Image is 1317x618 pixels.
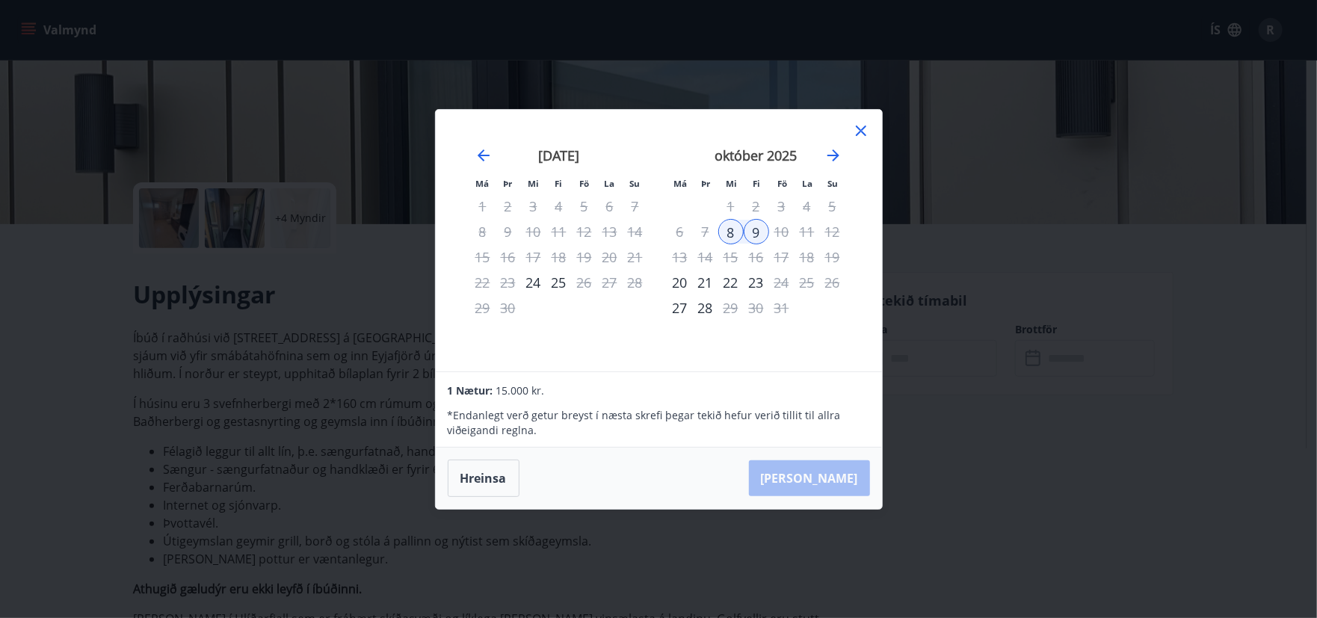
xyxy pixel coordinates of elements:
td: Not available. mánudagur, 22. september 2025 [470,270,496,295]
td: Not available. þriðjudagur, 30. september 2025 [496,295,521,321]
td: Not available. þriðjudagur, 23. september 2025 [496,270,521,295]
td: Choose mánudagur, 20. október 2025 as your check-out date. It’s available. [667,270,693,295]
td: Not available. laugardagur, 6. september 2025 [597,194,623,219]
div: 9 [744,219,769,244]
td: Not available. mánudagur, 8. september 2025 [470,219,496,244]
p: * Endanlegt verð getur breyst í næsta skrefi þegar tekið hefur verið tillit til allra viðeigandi ... [448,408,869,438]
td: Not available. mánudagur, 15. september 2025 [470,244,496,270]
td: Not available. föstudagur, 31. október 2025 [769,295,795,321]
span: 1 Nætur: [448,383,493,398]
td: Choose þriðjudagur, 28. október 2025 as your check-out date. It’s available. [693,295,718,321]
small: Fö [579,178,589,189]
td: Not available. mánudagur, 6. október 2025 [667,219,693,244]
td: Not available. sunnudagur, 5. október 2025 [820,194,845,219]
div: 25 [546,270,572,295]
td: Not available. föstudagur, 12. september 2025 [572,219,597,244]
td: Not available. sunnudagur, 26. október 2025 [820,270,845,295]
td: Not available. sunnudagur, 14. september 2025 [623,219,648,244]
td: Not available. fimmtudagur, 11. september 2025 [546,219,572,244]
td: Not available. laugardagur, 25. október 2025 [795,270,820,295]
td: Not available. föstudagur, 3. október 2025 [769,194,795,219]
td: Not available. fimmtudagur, 4. september 2025 [546,194,572,219]
td: Choose miðvikudagur, 22. október 2025 as your check-out date. It’s available. [718,270,744,295]
small: Fö [777,178,787,189]
div: Aðeins innritun í boði [521,270,546,295]
small: La [803,178,813,189]
td: Choose föstudagur, 10. október 2025 as your check-out date. It’s available. [769,219,795,244]
td: Not available. sunnudagur, 21. september 2025 [623,244,648,270]
td: Not available. laugardagur, 4. október 2025 [795,194,820,219]
div: Aðeins innritun í boði [718,219,744,244]
small: Su [828,178,839,189]
td: Not available. þriðjudagur, 14. október 2025 [693,244,718,270]
td: Not available. sunnudagur, 19. október 2025 [820,244,845,270]
td: Not available. mánudagur, 1. september 2025 [470,194,496,219]
td: Choose föstudagur, 24. október 2025 as your check-out date. It’s available. [769,270,795,295]
td: Not available. mánudagur, 13. október 2025 [667,244,693,270]
td: Not available. þriðjudagur, 7. október 2025 [693,219,718,244]
small: Má [674,178,688,189]
small: Su [630,178,641,189]
td: Not available. miðvikudagur, 10. september 2025 [521,219,546,244]
td: Choose fimmtudagur, 23. október 2025 as your check-out date. It’s available. [744,270,769,295]
td: Not available. sunnudagur, 7. september 2025 [623,194,648,219]
div: 23 [744,270,769,295]
td: Not available. laugardagur, 27. september 2025 [597,270,623,295]
div: Move backward to switch to the previous month. [475,146,493,164]
small: Má [476,178,490,189]
div: Move forward to switch to the next month. [824,146,842,164]
td: Not available. föstudagur, 19. september 2025 [572,244,597,270]
td: Choose mánudagur, 27. október 2025 as your check-out date. It’s available. [667,295,693,321]
td: Not available. laugardagur, 20. september 2025 [597,244,623,270]
div: Aðeins innritun í boði [667,270,693,295]
td: Not available. laugardagur, 13. september 2025 [597,219,623,244]
strong: október 2025 [715,146,798,164]
td: Not available. sunnudagur, 12. október 2025 [820,219,845,244]
div: 22 [718,270,744,295]
div: Aðeins útritun í boði [718,295,744,321]
td: Selected as end date. fimmtudagur, 9. október 2025 [744,219,769,244]
div: Aðeins útritun í boði [769,270,795,295]
td: Not available. þriðjudagur, 16. september 2025 [496,244,521,270]
td: Not available. föstudagur, 17. október 2025 [769,244,795,270]
td: Choose miðvikudagur, 29. október 2025 as your check-out date. It’s available. [718,295,744,321]
td: Not available. mánudagur, 29. september 2025 [470,295,496,321]
div: Aðeins útritun í boði [572,270,597,295]
small: Fi [555,178,563,189]
button: Hreinsa [448,460,519,497]
div: 28 [693,295,718,321]
td: Not available. þriðjudagur, 2. september 2025 [496,194,521,219]
td: Not available. sunnudagur, 28. september 2025 [623,270,648,295]
div: Aðeins útritun í boði [769,219,795,244]
td: Not available. miðvikudagur, 15. október 2025 [718,244,744,270]
td: Choose miðvikudagur, 24. september 2025 as your check-out date. It’s available. [521,270,546,295]
strong: [DATE] [538,146,579,164]
td: Choose fimmtudagur, 25. september 2025 as your check-out date. It’s available. [546,270,572,295]
small: Fi [753,178,761,189]
td: Not available. miðvikudagur, 1. október 2025 [718,194,744,219]
td: Not available. fimmtudagur, 2. október 2025 [744,194,769,219]
small: Mi [528,178,539,189]
td: Not available. laugardagur, 18. október 2025 [795,244,820,270]
td: Not available. laugardagur, 11. október 2025 [795,219,820,244]
small: Mi [726,178,737,189]
div: Calendar [454,128,864,353]
td: Not available. fimmtudagur, 16. október 2025 [744,244,769,270]
div: Aðeins innritun í boði [667,295,693,321]
td: Choose þriðjudagur, 21. október 2025 as your check-out date. It’s available. [693,270,718,295]
small: Þr [504,178,513,189]
small: La [605,178,615,189]
td: Not available. þriðjudagur, 9. september 2025 [496,219,521,244]
td: Not available. miðvikudagur, 17. september 2025 [521,244,546,270]
small: Þr [702,178,711,189]
td: Not available. föstudagur, 5. september 2025 [572,194,597,219]
td: Choose föstudagur, 26. september 2025 as your check-out date. It’s available. [572,270,597,295]
span: 15.000 kr. [496,383,545,398]
td: Not available. fimmtudagur, 18. september 2025 [546,244,572,270]
td: Not available. fimmtudagur, 30. október 2025 [744,295,769,321]
td: Selected as start date. miðvikudagur, 8. október 2025 [718,219,744,244]
td: Not available. miðvikudagur, 3. september 2025 [521,194,546,219]
div: 21 [693,270,718,295]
